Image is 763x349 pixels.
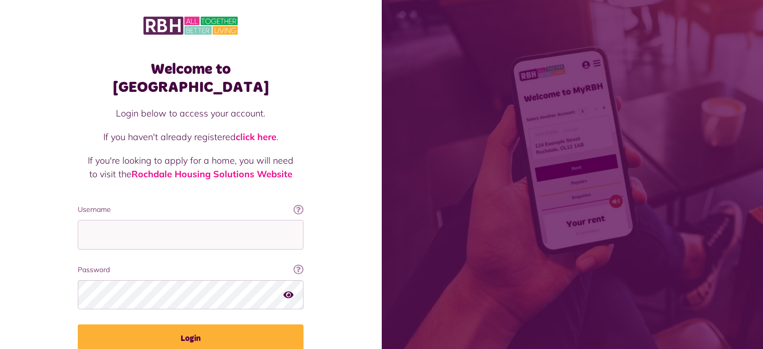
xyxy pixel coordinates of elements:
[78,265,303,275] label: Password
[78,204,303,215] label: Username
[131,168,292,180] a: Rochdale Housing Solutions Website
[143,15,238,36] img: MyRBH
[88,130,293,144] p: If you haven't already registered .
[88,106,293,120] p: Login below to access your account.
[236,131,276,143] a: click here
[88,154,293,181] p: If you're looking to apply for a home, you will need to visit the
[78,60,303,96] h1: Welcome to [GEOGRAPHIC_DATA]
